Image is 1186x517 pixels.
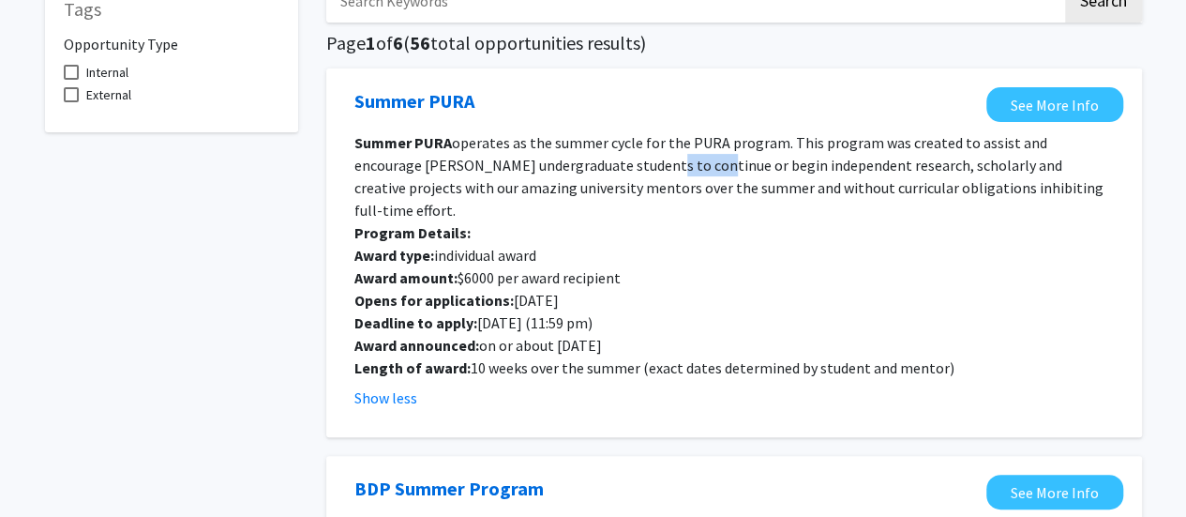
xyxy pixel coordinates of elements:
[393,31,403,54] span: 6
[354,336,479,355] strong: Award announced:
[354,268,458,287] strong: Award amount:
[354,266,1114,289] p: $6000 per award recipient
[354,291,514,310] strong: Opens for applications:
[354,244,1114,266] p: individual award
[986,87,1123,122] a: Opens in a new tab
[354,357,1114,379] p: 10 weeks over the summer (exact dates determined by student and mentor)
[354,334,1114,357] p: on or about [DATE]
[354,387,417,409] button: Show less
[410,31,430,54] span: 56
[354,133,1103,220] span: operates as the summer cycle for the PURA program. This program was created to assist and encoura...
[354,87,474,115] a: Opens in a new tab
[354,475,544,503] a: Opens in a new tab
[326,32,1142,54] h5: Page of ( total opportunities results)
[86,61,128,84] span: Internal
[366,31,376,54] span: 1
[354,133,452,152] strong: Summer PURA
[354,313,477,332] strong: Deadline to apply:
[354,312,1114,334] p: [DATE] (11:59 pm)
[14,433,80,503] iframe: Chat
[354,246,434,265] strong: Award type:
[986,475,1123,509] a: Opens in a new tab
[354,289,1114,312] p: [DATE]
[86,84,131,106] span: External
[354,223,471,242] strong: Program Details:
[64,21,279,53] h6: Opportunity Type
[354,358,471,377] strong: Length of award:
